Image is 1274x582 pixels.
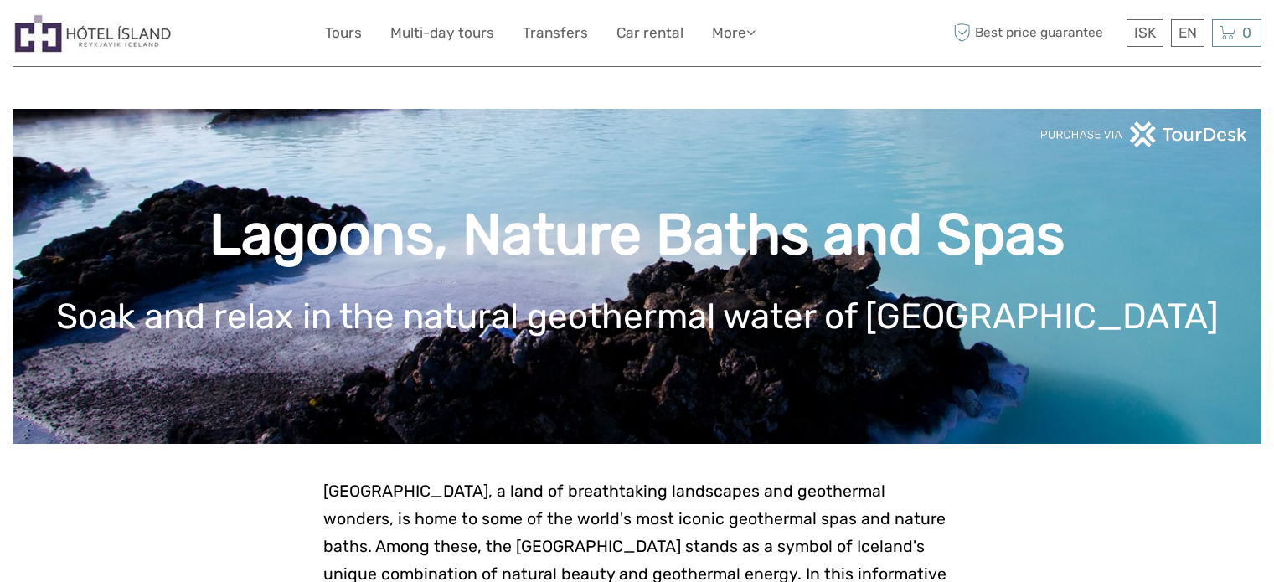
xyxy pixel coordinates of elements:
a: Multi-day tours [390,21,494,45]
a: Car rental [616,21,683,45]
div: EN [1171,19,1204,47]
h1: Lagoons, Nature Baths and Spas [38,201,1236,269]
a: Tours [325,21,362,45]
img: Hótel Ísland [13,13,173,54]
a: More [712,21,756,45]
h1: Soak and relax in the natural geothermal water of [GEOGRAPHIC_DATA] [38,296,1236,337]
span: ISK [1134,24,1156,41]
a: Transfers [523,21,588,45]
span: 0 [1240,24,1254,41]
span: Best price guarantee [949,19,1122,47]
img: PurchaseViaTourDeskwhite.png [1039,121,1249,147]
